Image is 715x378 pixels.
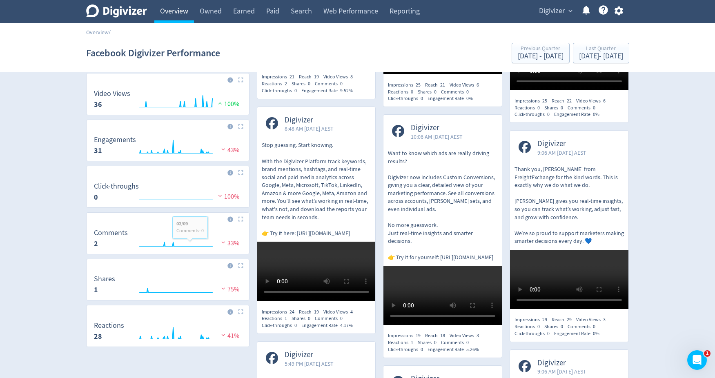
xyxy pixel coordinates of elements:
[576,98,610,105] div: Video Views
[388,89,418,96] div: Reactions
[290,73,294,80] span: 21
[425,82,450,89] div: Reach
[428,95,477,102] div: Engagement Rate
[238,170,243,175] img: Placeholder
[294,322,297,329] span: 0
[308,80,310,87] span: 0
[477,332,479,339] span: 3
[421,346,423,353] span: 0
[418,89,441,96] div: Shares
[450,332,483,339] div: Video Views
[568,105,600,111] div: Comments
[94,192,98,202] strong: 0
[262,309,299,316] div: Impressions
[411,133,463,141] span: 10:06 AM [DATE] AEST
[388,82,425,89] div: Impressions
[219,239,239,247] span: 33%
[323,73,357,80] div: Video Views
[567,98,572,104] span: 22
[238,309,243,314] img: Placeholder
[290,309,294,315] span: 24
[425,332,450,339] div: Reach
[450,82,483,89] div: Video Views
[292,315,315,322] div: Shares
[262,315,292,322] div: Reactions
[567,316,572,323] span: 29
[94,321,124,330] dt: Reactions
[216,100,239,108] span: 100%
[518,53,564,60] div: [DATE] - [DATE]
[547,330,550,337] span: 0
[308,315,310,322] span: 0
[216,193,239,201] span: 100%
[515,316,552,323] div: Impressions
[340,80,343,87] span: 0
[441,89,473,96] div: Comments
[518,46,564,53] div: Previous Quarter
[537,367,586,376] span: 9:06 AM [DATE] AEST
[554,111,604,118] div: Engagement Rate
[579,46,623,53] div: Last Quarter
[466,89,469,95] span: 0
[315,315,347,322] div: Comments
[440,82,445,88] span: 21
[292,80,315,87] div: Shares
[238,263,243,268] img: Placeholder
[216,193,224,199] img: negative-performance.svg
[262,87,301,94] div: Click-throughs
[512,43,570,63] button: Previous Quarter[DATE] - [DATE]
[537,149,586,157] span: 9:06 AM [DATE] AEST
[94,89,130,98] dt: Video Views
[301,322,357,329] div: Engagement Rate
[552,316,576,323] div: Reach
[238,77,243,82] img: Placeholder
[416,82,421,88] span: 25
[219,332,227,338] img: negative-performance.svg
[90,90,246,111] svg: Video Views 36
[90,182,246,204] svg: Click-throughs 0
[285,350,334,360] span: Digivizer
[411,339,413,346] span: 1
[94,274,115,284] dt: Shares
[340,322,353,329] span: 4.17%
[416,332,421,339] span: 19
[515,323,544,330] div: Reactions
[285,360,334,368] span: 5:49 PM [DATE] AEST
[561,323,563,330] span: 0
[515,98,552,105] div: Impressions
[537,358,586,368] span: Digivizer
[537,105,540,111] span: 0
[94,100,102,109] strong: 36
[285,125,334,133] span: 8:48 AM [DATE] AEST
[388,346,428,353] div: Click-throughs
[285,80,287,87] span: 2
[388,149,497,261] p: Want to know which ads are really driving results? Digivizer now includes Custom Conversions, giv...
[515,165,624,245] p: Thank you, [PERSON_NAME] from FreightExchange for the kind words. This is exactly why we do what ...
[440,332,445,339] span: 18
[219,285,239,294] span: 75%
[314,309,319,315] span: 19
[515,330,554,337] div: Click-throughs
[593,323,595,330] span: 0
[418,339,441,346] div: Shares
[593,330,599,337] span: 0%
[593,111,599,118] span: 0%
[238,124,243,129] img: Placeholder
[219,285,227,291] img: negative-performance.svg
[441,339,473,346] div: Comments
[383,115,502,327] a: Digivizer10:06 AM [DATE] AESTWant to know which ads are really driving results? Digivizer now inc...
[515,111,554,118] div: Click-throughs
[576,316,610,323] div: Video Views
[350,309,353,315] span: 4
[421,95,423,102] span: 0
[301,87,357,94] div: Engagement Rate
[216,100,224,106] img: positive-performance.svg
[90,322,246,343] svg: Reactions 28
[86,29,109,36] a: Overview
[411,89,413,95] span: 0
[262,73,299,80] div: Impressions
[542,98,547,104] span: 25
[219,332,239,340] span: 41%
[285,116,334,125] span: Digivizer
[219,146,239,154] span: 43%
